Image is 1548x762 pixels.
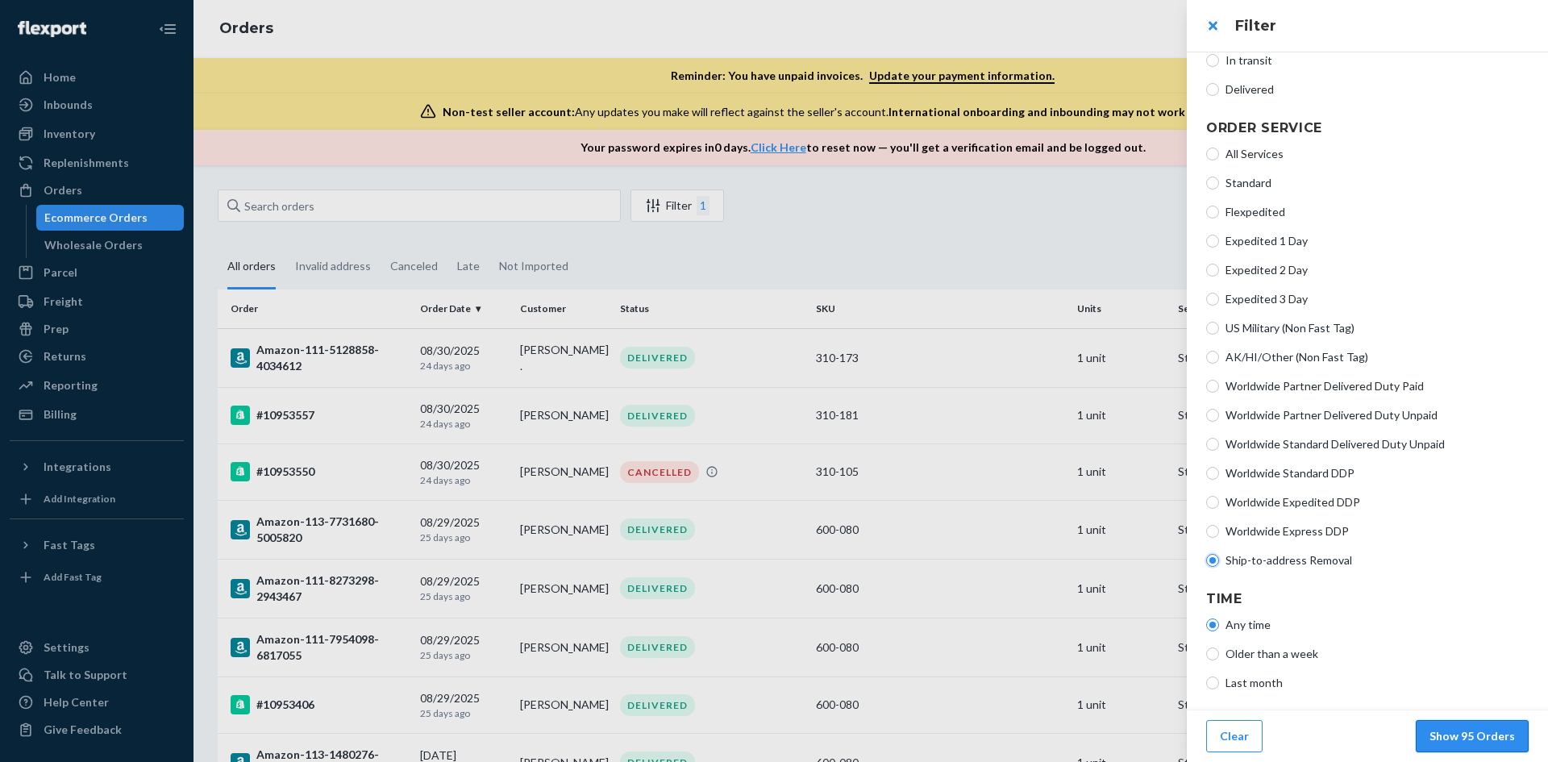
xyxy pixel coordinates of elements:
span: All Services [1225,146,1529,162]
input: Worldwide Express DDP [1206,525,1219,538]
span: Worldwide Partner Delivered Duty Unpaid [1225,407,1529,423]
span: Expedited 2 Day [1225,262,1529,278]
span: In transit [1225,52,1529,69]
span: Expedited 3 Day [1225,291,1529,307]
input: Last month [1206,677,1219,689]
span: Flexpedited [1225,204,1529,220]
span: AK/HI/Other (Non Fast Tag) [1225,349,1529,365]
span: Any time [1225,617,1529,633]
span: Older than a week [1225,646,1529,662]
input: Expedited 1 Day [1206,235,1219,248]
span: Worldwide Expedited DDP [1225,494,1529,510]
input: Worldwide Partner Delivered Duty Paid [1206,380,1219,393]
input: AK/HI/Other (Non Fast Tag) [1206,351,1219,364]
input: Expedited 3 Day [1206,293,1219,306]
h4: Order Service [1206,119,1529,138]
h4: Time [1206,589,1529,609]
input: Standard [1206,177,1219,189]
span: US Military (Non Fast Tag) [1225,320,1529,336]
input: Worldwide Partner Delivered Duty Unpaid [1206,409,1219,422]
span: Expedited 1 Day [1225,233,1529,249]
input: In transit [1206,54,1219,67]
input: Older than a week [1206,647,1219,660]
input: Worldwide Expedited DDP [1206,496,1219,509]
span: Standard [1225,175,1529,191]
button: close [1196,10,1229,42]
span: Worldwide Standard DDP [1225,465,1529,481]
span: Delivered [1225,81,1529,98]
span: Worldwide Partner Delivered Duty Paid [1225,378,1529,394]
span: Worldwide Express DDP [1225,523,1529,539]
h3: Filter [1235,15,1529,36]
input: Delivered [1206,83,1219,96]
button: Show 95 Orders [1416,720,1529,752]
input: Ship-to-address Removal [1206,554,1219,567]
button: Clear [1206,720,1263,752]
span: Ship-to-address Removal [1225,552,1529,568]
input: Worldwide Standard DDP [1206,467,1219,480]
input: Worldwide Standard Delivered Duty Unpaid [1206,438,1219,451]
input: All Services [1206,148,1219,160]
input: Any time [1206,618,1219,631]
input: Flexpedited [1206,206,1219,219]
span: Last month [1225,675,1529,691]
input: Expedited 2 Day [1206,264,1219,277]
input: US Military (Non Fast Tag) [1206,322,1219,335]
span: Worldwide Standard Delivered Duty Unpaid [1225,436,1529,452]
